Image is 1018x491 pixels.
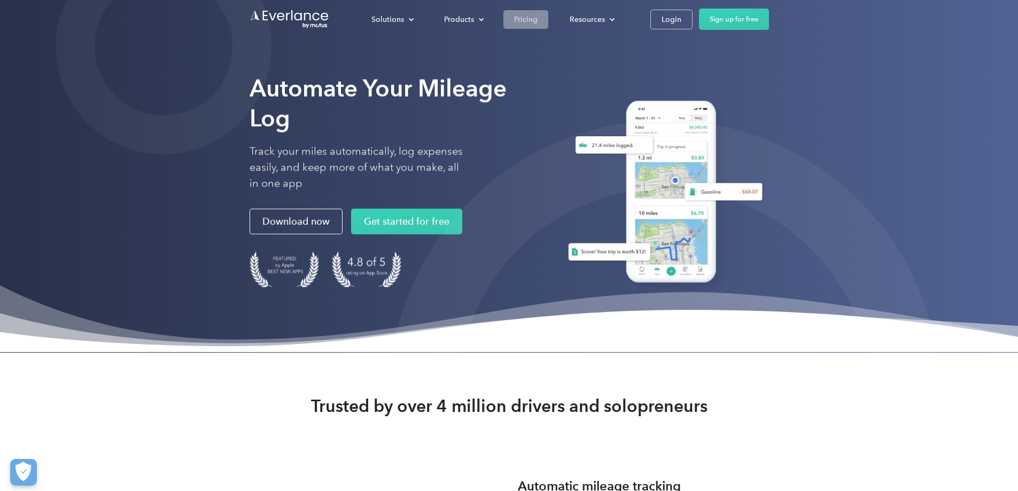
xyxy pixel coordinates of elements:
[650,10,693,29] a: Login
[250,209,343,235] a: Download now
[371,13,404,26] div: Solutions
[250,74,507,133] strong: Automate Your Mileage Log
[570,13,605,26] div: Resources
[555,92,769,295] img: Everlance, mileage tracker app, expense tracking app
[332,252,401,287] img: 4.9 out of 5 stars on the app store
[699,9,769,30] a: Sign up for free
[503,10,548,29] a: Pricing
[250,252,319,287] img: Badge for Featured by Apple Best New Apps
[444,13,474,26] div: Products
[10,459,37,486] button: Cookies Settings
[311,395,708,417] strong: Trusted by over 4 million drivers and solopreneurs
[250,9,330,29] a: Go to homepage
[250,144,463,192] p: Track your miles automatically, log expenses easily, and keep more of what you make, all in one app
[559,10,624,29] div: Resources
[351,209,462,235] a: Get started for free
[662,13,681,26] div: Login
[514,13,538,26] div: Pricing
[361,10,423,29] div: Solutions
[433,10,493,29] div: Products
